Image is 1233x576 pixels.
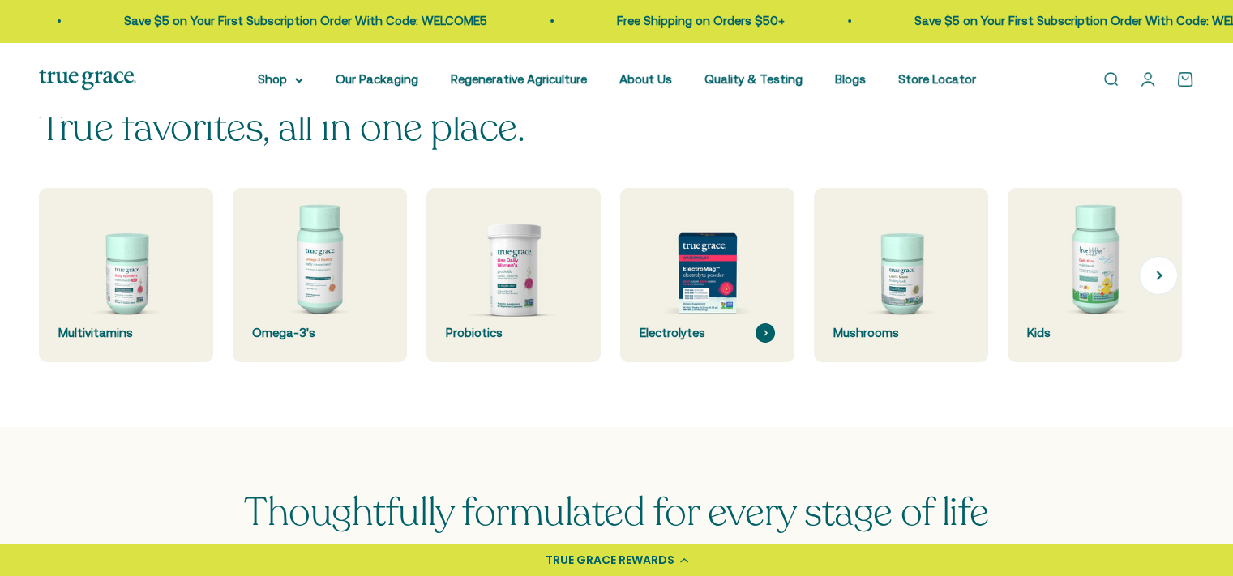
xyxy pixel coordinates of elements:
[336,72,418,86] a: Our Packaging
[814,188,988,362] a: Mushrooms
[58,323,194,343] div: Multivitamins
[258,70,303,89] summary: Shop
[833,323,969,343] div: Mushrooms
[244,486,988,539] span: Thoughtfully formulated for every stage of life
[608,14,776,28] a: Free Shipping on Orders $50+
[115,11,478,31] p: Save $5 on Your First Subscription Order With Code: WELCOME5
[546,552,674,569] div: TRUE GRACE REWARDS
[451,72,587,86] a: Regenerative Agriculture
[1008,188,1182,362] a: Kids
[835,72,866,86] a: Blogs
[39,188,213,362] a: Multivitamins
[1027,323,1162,343] div: Kids
[898,72,976,86] a: Store Locator
[704,72,803,86] a: Quality & Testing
[446,323,581,343] div: Probiotics
[619,72,672,86] a: About Us
[620,188,794,362] a: Electrolytes
[252,323,387,343] div: Omega-3's
[640,323,775,343] div: Electrolytes
[39,101,524,154] split-lines: True favorites, all in one place.
[426,188,601,362] a: Probiotics
[233,188,407,362] a: Omega-3's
